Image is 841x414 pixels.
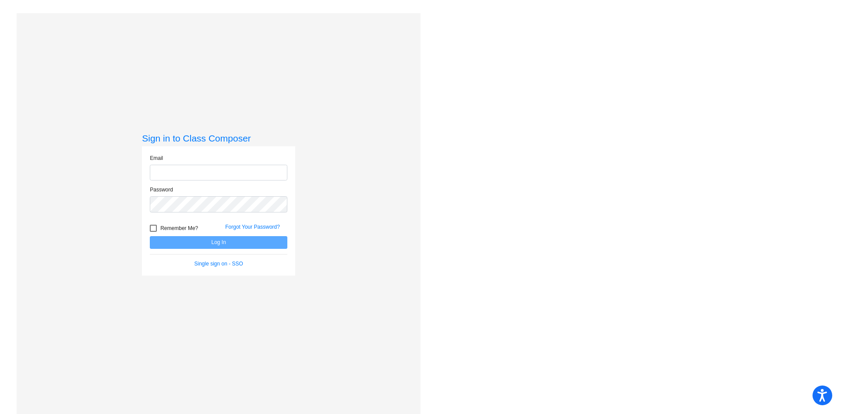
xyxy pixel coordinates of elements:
[194,261,243,267] a: Single sign on - SSO
[225,224,280,230] a: Forgot Your Password?
[150,154,163,162] label: Email
[150,186,173,194] label: Password
[160,223,198,234] span: Remember Me?
[142,133,295,144] h3: Sign in to Class Composer
[150,236,287,249] button: Log In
